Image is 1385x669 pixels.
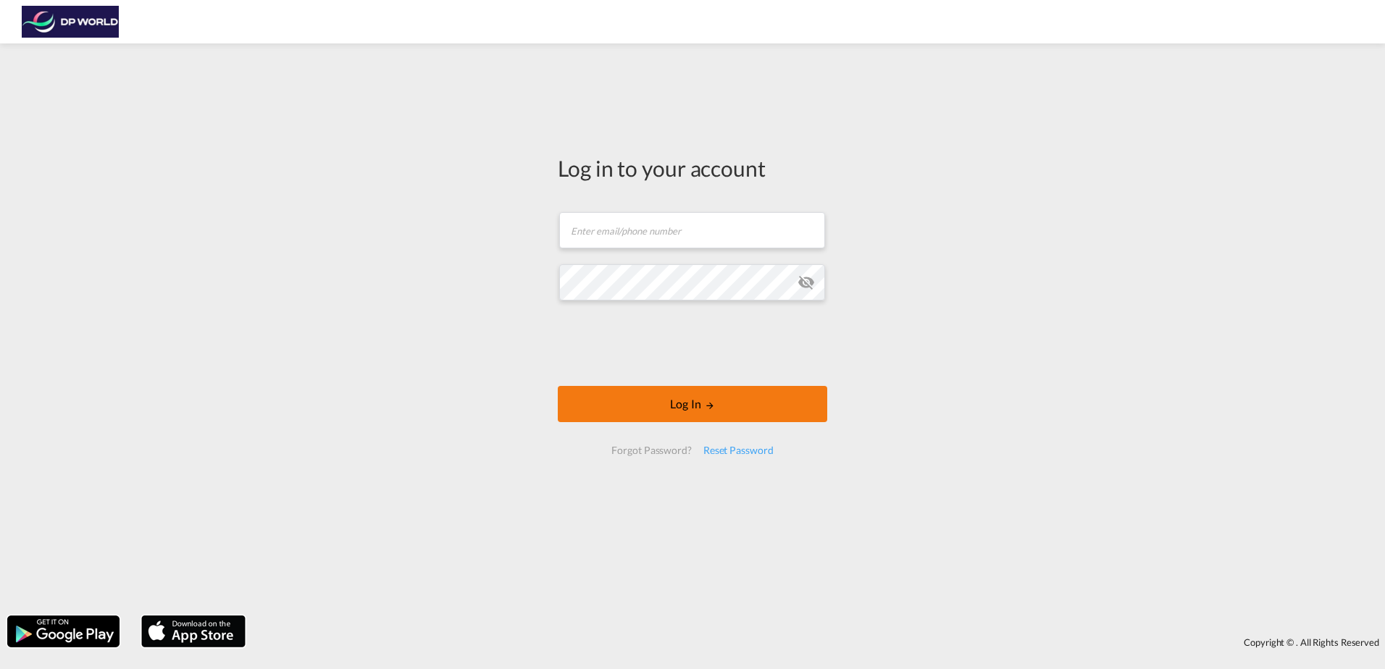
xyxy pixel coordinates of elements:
[6,614,121,649] img: google.png
[798,274,815,291] md-icon: icon-eye-off
[22,6,120,38] img: c08ca190194411f088ed0f3ba295208c.png
[140,614,247,649] img: apple.png
[582,315,803,371] iframe: reCAPTCHA
[606,437,697,463] div: Forgot Password?
[558,386,827,422] button: LOGIN
[558,153,827,183] div: Log in to your account
[559,212,825,248] input: Enter email/phone number
[698,437,779,463] div: Reset Password
[253,630,1385,655] div: Copyright © . All Rights Reserved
